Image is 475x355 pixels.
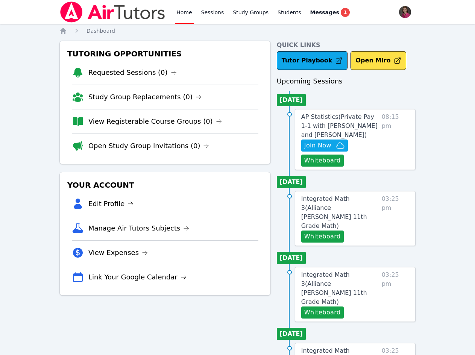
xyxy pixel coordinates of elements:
span: Integrated Math 3 ( Alliance [PERSON_NAME] 11th Grade Math ) [301,271,367,305]
button: Whiteboard [301,155,344,167]
a: Requested Sessions (0) [88,67,177,78]
span: 03:25 pm [382,270,409,319]
a: Tutor Playbook [277,51,348,70]
h3: Upcoming Sessions [277,76,416,86]
li: [DATE] [277,94,306,106]
a: Manage Air Tutors Subjects [88,223,190,234]
span: Join Now [304,141,331,150]
a: View Expenses [88,247,148,258]
span: 03:25 pm [382,194,409,243]
span: Dashboard [87,28,115,34]
span: 08:15 pm [382,112,409,167]
li: [DATE] [277,176,306,188]
a: Link Your Google Calendar [88,272,187,282]
a: Open Study Group Invitations (0) [88,141,209,151]
button: Whiteboard [301,231,344,243]
span: 1 [341,8,350,17]
button: Join Now [301,140,348,152]
a: View Registerable Course Groups (0) [88,116,222,127]
a: AP Statistics(Private Pay 1-1 with [PERSON_NAME] and [PERSON_NAME]) [301,112,379,140]
h4: Quick Links [277,41,416,50]
li: [DATE] [277,252,306,264]
span: Integrated Math 3 ( Alliance [PERSON_NAME] 11th Grade Math ) [301,195,367,229]
span: AP Statistics ( Private Pay 1-1 with [PERSON_NAME] and [PERSON_NAME] ) [301,113,378,138]
a: Integrated Math 3(Alliance [PERSON_NAME] 11th Grade Math) [301,270,379,306]
span: Messages [310,9,339,16]
h3: Tutoring Opportunities [66,47,264,61]
img: Air Tutors [59,2,166,23]
nav: Breadcrumb [59,27,416,35]
a: Study Group Replacements (0) [88,92,202,102]
h3: Your Account [66,178,264,192]
li: [DATE] [277,328,306,340]
button: Whiteboard [301,306,344,319]
a: Edit Profile [88,199,134,209]
button: Open Miro [351,51,406,70]
a: Dashboard [87,27,115,35]
a: Integrated Math 3(Alliance [PERSON_NAME] 11th Grade Math) [301,194,379,231]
